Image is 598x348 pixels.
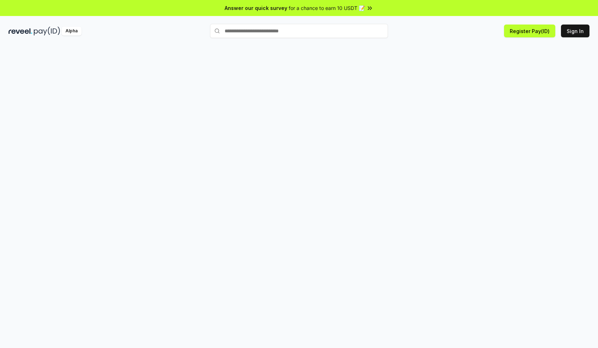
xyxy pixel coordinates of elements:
[504,25,555,37] button: Register Pay(ID)
[34,27,60,36] img: pay_id
[9,27,32,36] img: reveel_dark
[225,4,287,12] span: Answer our quick survey
[62,27,82,36] div: Alpha
[561,25,589,37] button: Sign In
[289,4,365,12] span: for a chance to earn 10 USDT 📝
